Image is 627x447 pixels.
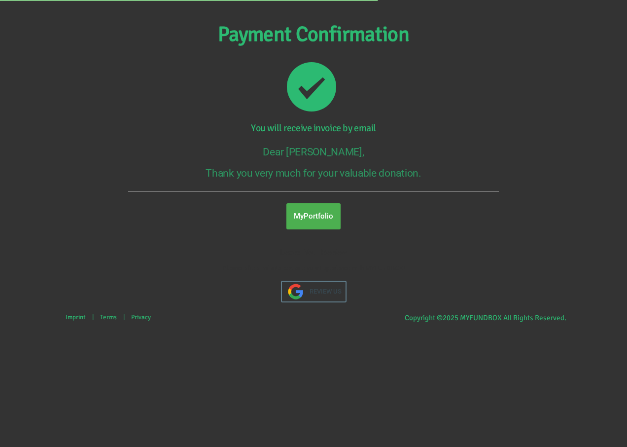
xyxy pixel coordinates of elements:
a: Privacy [126,308,156,326]
span: | [123,313,125,321]
a: Terms [95,308,122,326]
p: Thank you very much for your valuable donation. [5,165,622,181]
span: Copyright © 2025 MYFUNDBOX All Rights Reserved. [405,313,566,322]
span: Review Us [310,282,342,301]
p: Dear [PERSON_NAME], [5,144,622,160]
p: Payment Confirmation [5,19,622,51]
a: MyPortfolio [286,203,341,229]
p: You will receive invoice by email [5,122,622,134]
a: Review Us [281,281,347,302]
a: Imprint [61,308,91,326]
img: google_transparent.png [286,282,306,301]
span: | [92,313,94,321]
